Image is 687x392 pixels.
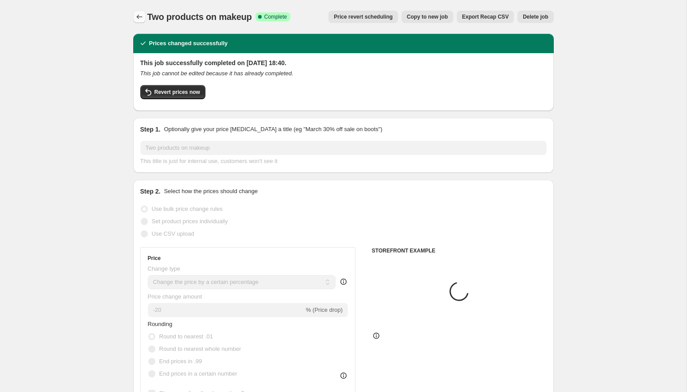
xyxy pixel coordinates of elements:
[462,13,509,20] span: Export Recap CSV
[154,89,200,96] span: Revert prices now
[140,85,205,99] button: Revert prices now
[401,11,453,23] button: Copy to new job
[339,277,348,286] div: help
[148,303,304,317] input: -15
[140,158,278,164] span: This title is just for internal use, customers won't see it
[159,370,237,377] span: End prices in a certain number
[140,58,547,67] h2: This job successfully completed on [DATE] 18:40.
[164,187,258,196] p: Select how the prices should change
[159,358,202,365] span: End prices in .99
[334,13,393,20] span: Price revert scheduling
[457,11,514,23] button: Export Recap CSV
[148,265,181,272] span: Change type
[140,125,161,134] h2: Step 1.
[152,206,223,212] span: Use bulk price change rules
[152,230,194,237] span: Use CSV upload
[164,125,382,134] p: Optionally give your price [MEDICAL_DATA] a title (eg "March 30% off sale on boots")
[148,255,161,262] h3: Price
[264,13,287,20] span: Complete
[148,321,173,327] span: Rounding
[523,13,548,20] span: Delete job
[328,11,398,23] button: Price revert scheduling
[140,187,161,196] h2: Step 2.
[148,293,202,300] span: Price change amount
[306,307,343,313] span: % (Price drop)
[140,141,547,155] input: 30% off holiday sale
[517,11,553,23] button: Delete job
[147,12,252,22] span: Two products on makeup
[159,333,213,340] span: Round to nearest .01
[407,13,448,20] span: Copy to new job
[149,39,228,48] h2: Prices changed successfully
[372,247,547,254] h6: STOREFRONT EXAMPLE
[140,70,293,77] i: This job cannot be edited because it has already completed.
[133,11,146,23] button: Price change jobs
[159,345,241,352] span: Round to nearest whole number
[152,218,228,225] span: Set product prices individually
